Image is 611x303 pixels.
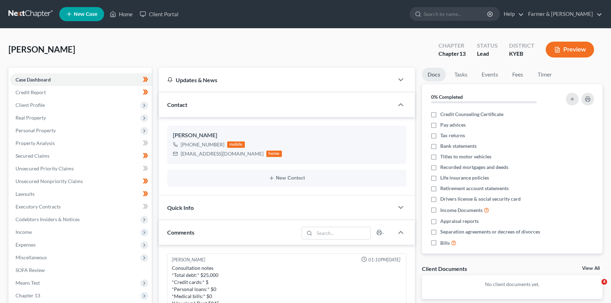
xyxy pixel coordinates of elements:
span: Retirement account statements [440,185,509,192]
a: Tasks [449,68,473,81]
span: Expenses [16,242,36,248]
span: Credit Counseling Certificate [440,111,503,118]
span: Secured Claims [16,153,49,159]
span: Chapter 13 [16,292,40,298]
span: Property Analysis [16,140,55,146]
span: Contact [167,101,187,108]
span: Unsecured Priority Claims [16,165,74,171]
span: Appraisal reports [440,218,479,225]
span: Bank statements [440,143,477,150]
div: Chapter [438,42,466,50]
span: Tax returns [440,132,465,139]
a: Fees [507,68,529,81]
span: Recorded mortgages and deeds [440,164,508,171]
a: Home [106,8,136,20]
div: Lead [477,50,498,58]
p: No client documents yet. [428,281,597,288]
span: SOFA Review [16,267,45,273]
div: District [509,42,534,50]
a: Case Dashboard [10,73,152,86]
strong: 0% Completed [431,94,463,100]
span: Real Property [16,115,46,121]
a: Unsecured Nonpriority Claims [10,175,152,188]
span: Personal Property [16,127,56,133]
a: Executory Contracts [10,200,152,213]
div: Updates & News [167,76,385,84]
span: Separation agreements or decrees of divorces [440,228,540,235]
div: [PERSON_NAME] [172,256,205,263]
span: Executory Contracts [16,204,61,210]
a: Help [500,8,524,20]
span: Income [16,229,32,235]
span: Quick Info [167,204,194,211]
a: View All [582,266,600,271]
span: Bills [440,240,450,247]
div: [PERSON_NAME] [173,131,401,140]
span: 01:10PM[DATE] [368,256,400,263]
div: [EMAIL_ADDRESS][DOMAIN_NAME] [181,150,264,157]
div: [PHONE_NUMBER] [181,141,224,148]
span: Codebtors Insiders & Notices [16,216,80,222]
span: Pay advices [440,121,466,128]
span: Credit Report [16,89,46,95]
a: Unsecured Priority Claims [10,162,152,175]
span: Miscellaneous [16,254,47,260]
span: 13 [459,50,466,57]
a: Events [476,68,504,81]
span: 4 [601,279,607,285]
div: KYEB [509,50,534,58]
span: [PERSON_NAME] [8,44,75,54]
a: Secured Claims [10,150,152,162]
span: Lawsuits [16,191,35,197]
span: Life insurance policies [440,174,489,181]
span: Means Test [16,280,40,286]
a: Lawsuits [10,188,152,200]
span: Drivers license & social security card [440,195,521,202]
div: mobile [227,141,245,148]
span: Comments [167,229,194,236]
span: Case Dashboard [16,77,51,83]
a: Credit Report [10,86,152,99]
input: Search... [314,227,370,239]
div: Chapter [438,50,466,58]
button: New Contact [173,175,401,181]
a: SOFA Review [10,264,152,277]
span: Titles to motor vehicles [440,153,491,160]
a: Client Portal [136,8,182,20]
a: Property Analysis [10,137,152,150]
button: Preview [546,42,594,57]
a: Timer [532,68,557,81]
div: Status [477,42,498,50]
span: Unsecured Nonpriority Claims [16,178,83,184]
span: Client Profile [16,102,45,108]
iframe: Intercom live chat [587,279,604,296]
input: Search by name... [424,7,488,20]
a: Farmer & [PERSON_NAME] [525,8,602,20]
a: Docs [422,68,446,81]
div: Client Documents [422,265,467,272]
div: home [266,151,282,157]
span: New Case [74,12,97,17]
span: Income Documents [440,207,483,214]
